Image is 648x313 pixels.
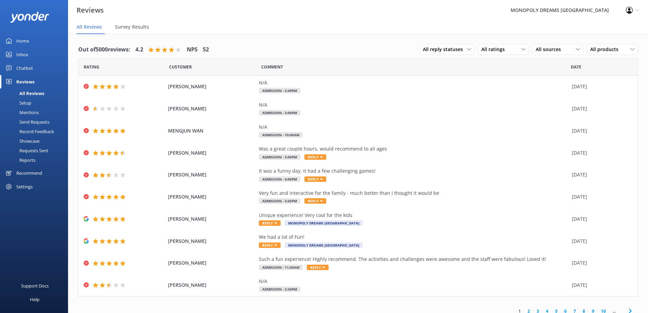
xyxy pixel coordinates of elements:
[168,83,256,90] span: [PERSON_NAME]
[77,24,102,30] span: All Reviews
[590,46,622,53] span: All products
[259,145,568,153] div: Was a great couple hours, would recommend to all ages
[572,259,629,267] div: [DATE]
[16,48,28,61] div: Inbox
[16,166,42,180] div: Recommend
[16,61,33,75] div: Chatbot
[571,64,581,70] span: Date
[30,293,39,306] div: Help
[572,171,629,178] div: [DATE]
[259,132,303,138] span: Admission - 10:00am
[307,265,329,270] span: Reply
[572,127,629,135] div: [DATE]
[168,105,256,112] span: [PERSON_NAME]
[169,64,192,70] span: Date
[536,46,565,53] span: All sources
[259,189,568,197] div: Very fun and interactive for the family - much better than I thought it would be
[259,255,568,263] div: Such a fun experience! Highly recommend. The activities and challenges were awesome and the staff...
[4,155,68,165] a: Reports
[16,180,33,193] div: Settings
[259,212,568,219] div: Unique experience! Very cool for the kids
[77,5,104,16] h3: Reviews
[259,265,303,270] span: Admission - 11:00am
[259,101,568,109] div: N/A
[259,176,300,182] span: Admission - 4:00pm
[572,149,629,157] div: [DATE]
[4,146,48,155] div: Requests Sent
[168,127,256,135] span: MENGJUN WAN
[259,198,300,204] span: Admission - 3:45pm
[16,34,29,48] div: Home
[285,242,363,248] span: MONOPOLY DREAMS [GEOGRAPHIC_DATA]
[168,259,256,267] span: [PERSON_NAME]
[4,108,68,117] a: Mentions
[21,279,49,293] div: Support Docs
[572,193,629,201] div: [DATE]
[259,79,568,87] div: N/A
[168,215,256,223] span: [PERSON_NAME]
[4,127,54,136] div: Record Feedback
[259,167,568,175] div: It was a funny day, it had a few challenging games!
[259,220,281,226] span: Reply
[572,83,629,90] div: [DATE]
[572,237,629,245] div: [DATE]
[259,233,568,241] div: We had a lot of Fun!
[259,154,300,160] span: Admission - 3:00pm
[4,117,68,127] a: Send Requests
[259,88,300,93] span: Admission - 2:45pm
[259,286,300,292] span: Admission - 2:30pm
[259,278,568,285] div: N/A
[84,64,99,70] span: Date
[187,45,198,54] h4: NPS
[168,281,256,289] span: [PERSON_NAME]
[115,24,149,30] span: Survey Results
[261,64,283,70] span: Question
[168,149,256,157] span: [PERSON_NAME]
[4,89,68,98] a: All Reviews
[4,136,68,146] a: Showcase
[78,45,130,54] h4: Out of 5000 reviews:
[4,146,68,155] a: Requests Sent
[285,220,363,226] span: MONOPOLY DREAMS [GEOGRAPHIC_DATA]
[168,237,256,245] span: [PERSON_NAME]
[4,136,39,146] div: Showcase
[304,198,326,204] span: Reply
[135,45,143,54] h4: 4.2
[304,176,326,182] span: Reply
[4,98,68,108] a: Setup
[4,117,49,127] div: Send Requests
[304,154,326,160] span: Reply
[572,105,629,112] div: [DATE]
[481,46,509,53] span: All ratings
[168,171,256,178] span: [PERSON_NAME]
[4,155,35,165] div: Reports
[10,12,49,23] img: yonder-white-logo.png
[259,110,300,115] span: Admission - 3:00pm
[259,242,281,248] span: Reply
[4,89,44,98] div: All Reviews
[168,193,256,201] span: [PERSON_NAME]
[4,98,31,108] div: Setup
[4,127,68,136] a: Record Feedback
[259,123,568,131] div: N/A
[572,281,629,289] div: [DATE]
[4,108,39,117] div: Mentions
[16,75,34,89] div: Reviews
[572,215,629,223] div: [DATE]
[423,46,467,53] span: All reply statuses
[203,45,209,54] h4: 52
